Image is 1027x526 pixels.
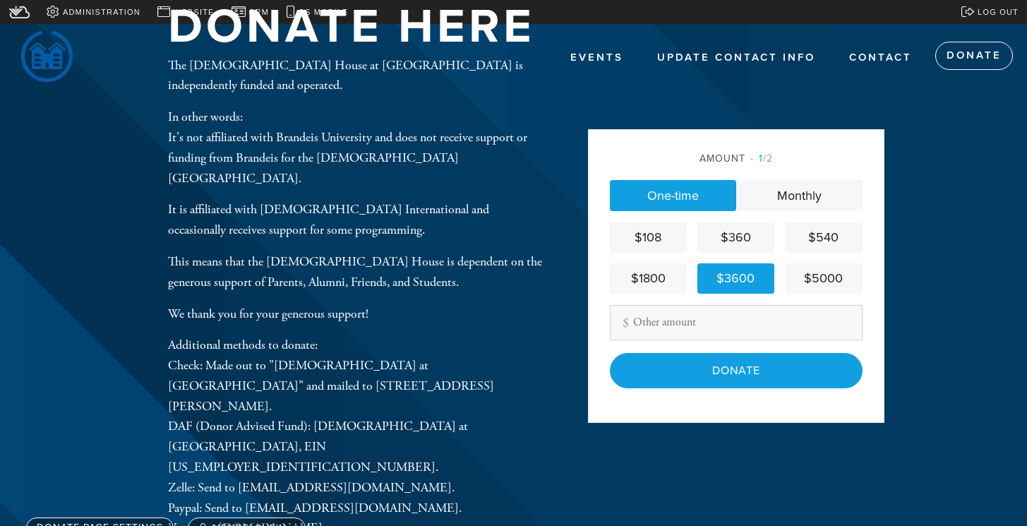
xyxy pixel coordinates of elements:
[978,6,1019,18] span: Log out
[750,153,773,165] span: /2
[610,180,736,211] a: One-time
[560,44,634,71] a: Events
[647,44,826,71] a: Update Contact Info
[697,263,774,294] a: $3600
[615,228,681,247] div: $108
[785,263,862,294] a: $5000
[703,269,769,288] div: $3600
[168,107,542,189] p: In other words: It's not affiliated with Brandeis University and does not receive support or fund...
[168,304,542,325] p: We thank you for your generous support!
[839,44,923,71] a: Contact
[21,31,73,82] img: LOGO1-removebg-preview.png
[610,222,687,253] a: $108
[791,228,856,247] div: $540
[615,269,681,288] div: $1800
[168,200,542,241] p: It is affiliated with [DEMOGRAPHIC_DATA] International and occasionally receives support for some...
[610,263,687,294] a: $1800
[168,4,535,50] h1: Donate Here
[168,252,542,293] p: This means that the [DEMOGRAPHIC_DATA] House is dependent on the generous support of Parents, Alu...
[703,228,769,247] div: $360
[759,153,763,165] span: 1
[610,151,863,166] div: Amount
[785,222,862,253] a: $540
[610,353,863,388] input: Donate
[63,6,140,18] span: Administration
[736,180,863,211] a: Monthly
[791,269,856,288] div: $5000
[610,305,863,340] input: Other amount
[697,222,774,253] a: $360
[935,42,1013,70] a: Donate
